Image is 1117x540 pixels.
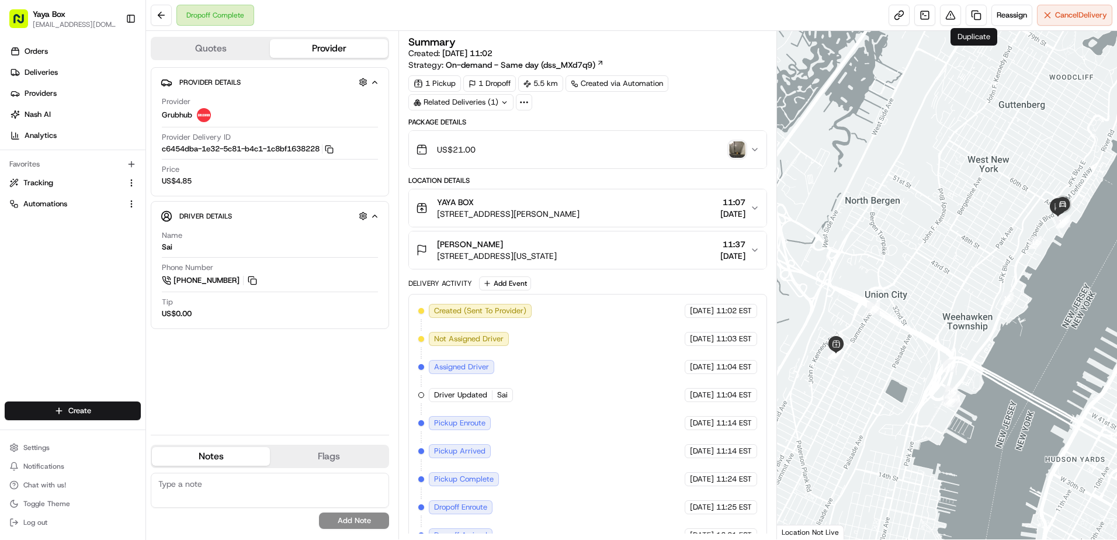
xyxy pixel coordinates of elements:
[197,108,211,122] img: 5e692f75ce7d37001a5d71f1
[1037,5,1112,26] button: CancelDelivery
[720,208,745,220] span: [DATE]
[729,141,745,158] button: photo_proof_of_delivery image
[720,250,745,262] span: [DATE]
[408,47,492,59] span: Created:
[99,171,108,180] div: 💻
[408,59,604,71] div: Strategy:
[270,447,388,466] button: Flags
[9,199,122,209] a: Automations
[33,8,65,20] button: Yaya Box
[566,75,668,92] a: Created via Automation
[1055,10,1107,20] span: Cancel Delivery
[479,276,531,290] button: Add Event
[463,75,516,92] div: 1 Dropoff
[716,334,752,344] span: 11:03 EST
[23,480,66,490] span: Chat with us!
[408,37,456,47] h3: Summary
[716,306,752,316] span: 11:02 EST
[5,514,141,531] button: Log out
[690,334,714,344] span: [DATE]
[162,242,172,252] div: Sai
[830,331,842,344] div: 7
[12,47,213,65] p: Welcome 👋
[690,502,714,513] span: [DATE]
[162,230,182,241] span: Name
[408,279,472,288] div: Delivery Activity
[442,48,492,58] span: [DATE] 11:02
[33,20,116,29] span: [EMAIL_ADDRESS][DOMAIN_NAME]
[716,474,752,484] span: 11:24 EST
[40,123,148,133] div: We're available if you need us!
[409,189,766,227] button: YAYA BOX[STREET_ADDRESS][PERSON_NAME]11:07[DATE]
[943,392,956,405] div: 12
[945,393,958,406] div: 13
[12,171,21,180] div: 📗
[23,178,53,188] span: Tracking
[23,518,47,527] span: Log out
[162,297,173,307] span: Tip
[162,132,231,143] span: Provider Delivery ID
[152,447,270,466] button: Notes
[943,359,956,372] div: 9
[5,126,145,145] a: Analytics
[434,446,485,456] span: Pickup Arrived
[162,164,179,175] span: Price
[25,130,57,141] span: Analytics
[497,390,508,400] span: Sai
[7,165,94,186] a: 📗Knowledge Base
[437,196,474,208] span: YAYA BOX
[5,63,145,82] a: Deliveries
[5,439,141,456] button: Settings
[408,117,767,127] div: Package Details
[5,477,141,493] button: Chat with us!
[1001,292,1014,305] div: 15
[943,392,956,404] div: 11
[434,334,504,344] span: Not Assigned Driver
[23,169,89,181] span: Knowledge Base
[94,165,192,186] a: 💻API Documentation
[716,502,752,513] span: 11:25 EST
[270,39,388,58] button: Provider
[716,446,752,456] span: 11:14 EST
[161,206,379,226] button: Driver Details
[720,238,745,250] span: 11:37
[945,386,958,399] div: 14
[23,443,50,452] span: Settings
[434,306,526,316] span: Created (Sent To Provider)
[434,362,489,372] span: Assigned Driver
[518,75,563,92] div: 5.5 km
[199,115,213,129] button: Start new chat
[5,496,141,512] button: Toggle Theme
[690,362,714,372] span: [DATE]
[162,144,334,154] button: c6454dba-1e32-5c81-b4c1-1c8bf1638228
[446,59,604,71] a: On-demand - Same day (dss_MXd7q9)
[408,176,767,185] div: Location Details
[867,302,880,315] div: 8
[25,46,48,57] span: Orders
[5,5,121,33] button: Yaya Box[EMAIL_ADDRESS][DOMAIN_NAME]
[25,88,57,99] span: Providers
[437,144,476,155] span: US$21.00
[12,112,33,133] img: 1736555255976-a54dd68f-1ca7-489b-9aae-adbdc363a1c4
[5,42,145,61] a: Orders
[161,72,379,92] button: Provider Details
[152,39,270,58] button: Quotes
[179,78,241,87] span: Provider Details
[1029,236,1042,249] div: 16
[446,59,595,71] span: On-demand - Same day (dss_MXd7q9)
[162,309,192,319] div: US$0.00
[1056,216,1069,229] div: 18
[9,178,122,188] a: Tracking
[720,196,745,208] span: 11:07
[25,109,51,120] span: Nash AI
[408,75,461,92] div: 1 Pickup
[110,169,188,181] span: API Documentation
[82,198,141,207] a: Powered byPylon
[437,238,503,250] span: [PERSON_NAME]
[5,84,145,103] a: Providers
[162,274,259,287] a: [PHONE_NUMBER]
[437,250,557,262] span: [STREET_ADDRESS][US_STATE]
[23,499,70,508] span: Toggle Theme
